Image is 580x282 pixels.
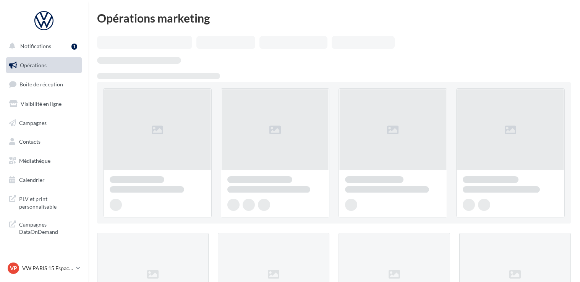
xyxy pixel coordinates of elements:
[5,153,83,169] a: Médiathèque
[19,194,79,210] span: PLV et print personnalisable
[5,172,83,188] a: Calendrier
[5,191,83,213] a: PLV et print personnalisable
[5,76,83,92] a: Boîte de réception
[5,216,83,239] a: Campagnes DataOnDemand
[19,119,47,126] span: Campagnes
[5,115,83,131] a: Campagnes
[5,57,83,73] a: Opérations
[19,138,41,145] span: Contacts
[19,81,63,88] span: Boîte de réception
[97,12,571,24] div: Opérations marketing
[22,264,73,272] p: VW PARIS 15 Espace Suffren
[5,134,83,150] a: Contacts
[19,157,50,164] span: Médiathèque
[6,261,82,276] a: VP VW PARIS 15 Espace Suffren
[19,219,79,236] span: Campagnes DataOnDemand
[20,43,51,49] span: Notifications
[5,96,83,112] a: Visibilité en ligne
[21,100,62,107] span: Visibilité en ligne
[10,264,17,272] span: VP
[20,62,47,68] span: Opérations
[19,177,45,183] span: Calendrier
[5,38,80,54] button: Notifications 1
[71,44,77,50] div: 1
